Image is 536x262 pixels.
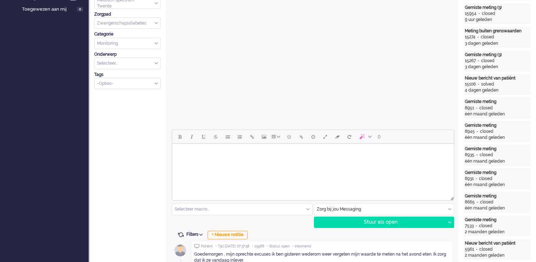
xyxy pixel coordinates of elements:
span: • Tijd [DATE] 07:37:58 [215,244,249,249]
a: Toegewezen aan mij 0 [21,5,89,13]
div: - [476,81,481,87]
div: Select Tags [94,78,161,89]
button: Fullscreen [319,131,331,143]
div: 9 uur geleden [465,17,529,23]
div: closed [479,246,493,252]
div: closed [480,199,493,205]
button: Numbered list [234,131,246,143]
button: 0 [374,131,384,143]
div: closed [482,11,495,17]
div: closed [479,105,493,111]
div: Gemiste meting (3) [465,52,529,58]
div: solved [481,81,494,87]
div: closed [481,34,494,40]
button: Clear formatting [331,131,343,143]
span: • 15988 [252,244,264,249]
div: één maand geleden [465,158,529,164]
div: Stuur als open [314,217,445,228]
div: Gemiste meting [465,146,529,152]
div: + Nieuwe notitie [208,231,248,239]
div: - [474,105,479,111]
div: 8935 [465,152,474,158]
div: Onderwerp [94,51,161,58]
div: 15954 [465,11,476,17]
button: Insert/edit link [246,131,258,143]
div: - [476,58,481,64]
span: 0 [77,7,83,12]
div: één maand geleden [465,205,529,211]
div: Gemiste meting [465,170,529,176]
div: Resize [448,194,454,200]
div: Gemiste meting [465,122,529,129]
div: closed [481,58,495,64]
div: 15267 [465,58,476,64]
div: 5961 [465,246,474,252]
div: - [474,246,479,252]
img: avatar [171,241,189,259]
div: 15274 [465,34,475,40]
div: - [474,152,480,158]
div: closed [480,129,493,135]
button: Bullet list [222,131,234,143]
div: Gemiste meting [465,217,529,223]
iframe: Rich Text Area [172,144,454,194]
span: • Status open [267,244,290,249]
button: Underline [198,131,210,143]
div: 8945 [465,129,475,135]
div: 8951 [465,105,474,111]
div: closed [479,223,492,229]
div: 2 maanden geleden [465,229,529,235]
span: Patiënt [201,244,213,249]
div: Gemiste meting [465,99,529,105]
div: Zorgpad [94,11,161,17]
div: 4 dagen geleden [465,87,529,93]
div: - [475,34,481,40]
span: 0 [378,134,380,140]
button: Bold [174,131,186,143]
span: • inkomend [292,244,311,249]
div: closed [480,152,493,158]
button: AI [355,131,374,143]
div: - [475,199,480,205]
img: ic_chat_grey.svg [194,244,199,249]
div: 8931 [465,176,474,182]
div: Meting buiten grenswaarden [465,28,529,34]
div: één maand geleden [465,111,529,117]
div: 3 dagen geleden [465,40,529,47]
div: 7533 [465,223,474,229]
div: Gemiste meting [465,193,529,199]
button: Italic [186,131,198,143]
div: 8665 [465,199,475,205]
div: één maand geleden [465,182,529,188]
div: - [475,129,480,135]
div: één maand geleden [465,135,529,141]
div: Tags [94,72,161,78]
div: Gemiste meting (3) [465,5,529,11]
div: - [476,11,482,17]
div: 2 maanden geleden [465,252,529,258]
div: 3 dagen geleden [465,64,529,70]
div: 15106 [465,81,476,87]
button: Strikethrough [210,131,222,143]
button: Reset content [343,131,355,143]
div: - [474,223,479,229]
div: - [474,176,479,182]
button: Table [270,131,283,143]
div: Categorie [94,31,161,37]
div: Nieuw bericht van patiënt [465,75,529,81]
button: Insert/edit image [258,131,270,143]
button: Add attachment [295,131,307,143]
div: closed [479,176,492,182]
span: Filters [186,232,205,237]
div: Nieuw bericht van patiënt [465,240,529,246]
button: Emoticons [283,131,295,143]
span: Toegewezen aan mij [22,6,75,13]
button: Delay message [307,131,319,143]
